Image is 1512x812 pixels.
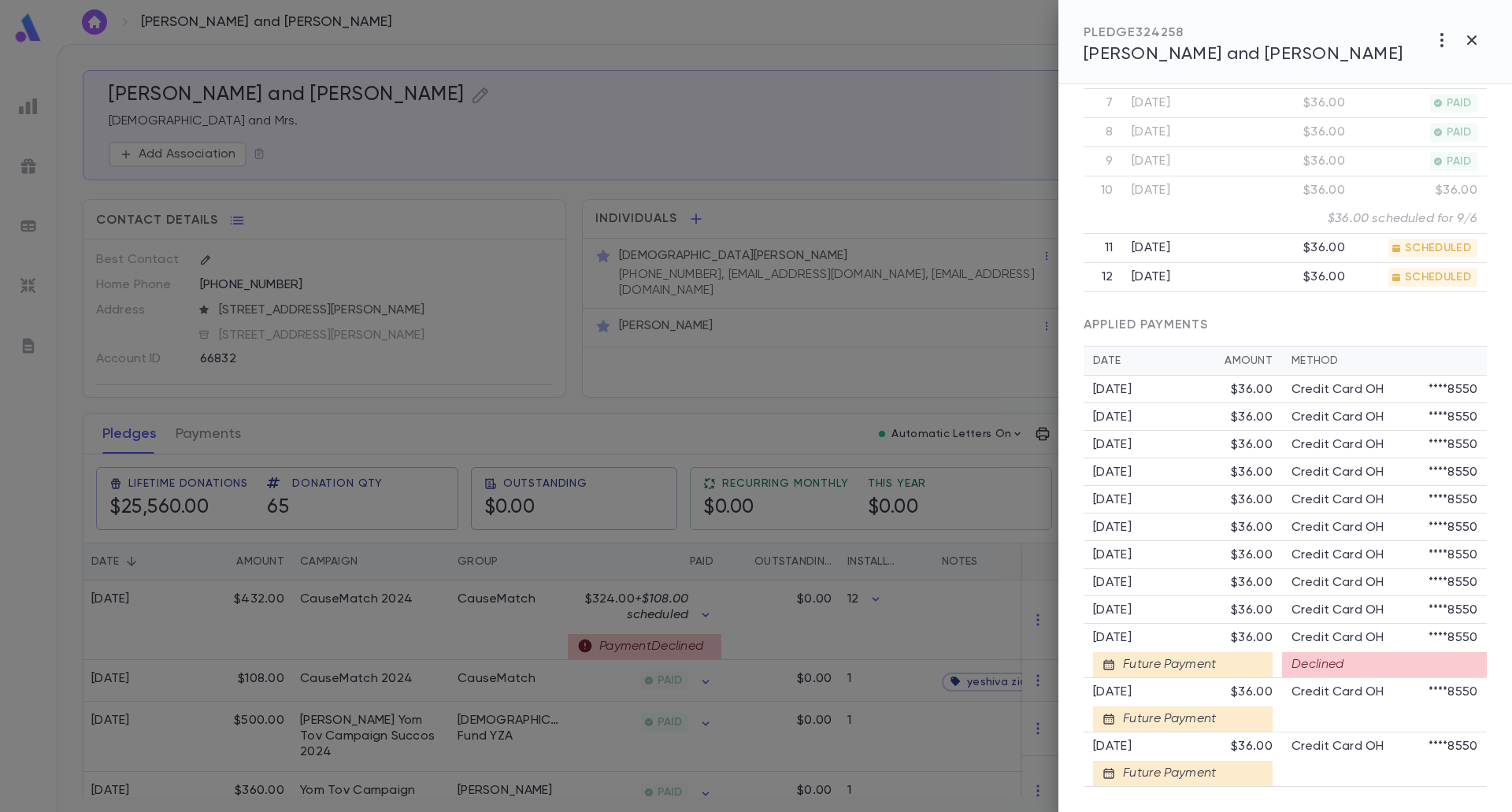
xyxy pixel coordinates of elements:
[1291,437,1384,453] p: Credit Card OH
[1291,382,1384,398] p: Credit Card OH
[1122,234,1238,263] td: [DATE]
[1231,410,1273,425] div: $36.00
[1093,382,1231,398] div: [DATE]
[1122,118,1238,147] td: [DATE]
[1231,492,1273,508] div: $36.00
[1239,176,1354,206] td: $36.00
[1282,652,1487,677] div: Declined
[1291,603,1384,618] p: Credit Card OH
[1093,465,1231,480] div: [DATE]
[1291,547,1384,563] p: Credit Card OH
[1093,354,1225,367] div: Date
[1093,520,1231,536] div: [DATE]
[1282,347,1487,376] th: Method
[1093,575,1231,591] div: [DATE]
[1399,271,1477,284] span: SCHEDULED
[1093,492,1231,508] div: [DATE]
[1122,89,1238,118] td: [DATE]
[1084,147,1122,176] th: 9
[1122,147,1238,176] td: [DATE]
[1093,547,1231,563] div: [DATE]
[1231,630,1273,646] div: $36.00
[1239,147,1354,176] td: $36.00
[1093,684,1231,700] div: [DATE]
[1231,684,1273,700] div: $36.00
[1291,739,1384,755] p: Credit Card OH
[1084,46,1403,63] span: [PERSON_NAME] and [PERSON_NAME]
[1093,630,1231,646] div: [DATE]
[1440,97,1477,109] span: PAID
[1084,176,1122,206] th: 10
[1122,176,1238,206] td: [DATE]
[1093,603,1231,618] div: [DATE]
[1291,410,1384,425] p: Credit Card OH
[1115,711,1216,727] div: Future Payment
[1093,211,1477,227] p: $36.00 scheduled for 9/6
[1354,176,1487,206] td: $36.00
[1093,437,1231,453] div: [DATE]
[1084,234,1122,263] th: 11
[1239,234,1354,263] td: $36.00
[1291,465,1384,480] p: Credit Card OH
[1231,465,1273,480] div: $36.00
[1084,263,1122,292] th: 12
[1115,766,1216,781] div: Future Payment
[1225,354,1273,367] div: Amount
[1440,126,1477,139] span: PAID
[1231,547,1273,563] div: $36.00
[1084,118,1122,147] th: 8
[1291,492,1384,508] p: Credit Card OH
[1093,739,1231,755] div: [DATE]
[1084,319,1208,332] span: APPLIED PAYMENTS
[1291,520,1384,536] p: Credit Card OH
[1239,263,1354,292] td: $36.00
[1291,684,1384,700] p: Credit Card OH
[1231,382,1273,398] div: $36.00
[1239,89,1354,118] td: $36.00
[1231,575,1273,591] div: $36.00
[1231,437,1273,453] div: $36.00
[1440,155,1477,168] span: PAID
[1115,657,1216,673] div: Future Payment
[1399,242,1477,254] span: SCHEDULED
[1239,118,1354,147] td: $36.00
[1282,630,1384,646] p: Credit Card OH
[1084,89,1122,118] th: 7
[1122,263,1238,292] td: [DATE]
[1231,739,1273,755] div: $36.00
[1291,575,1384,591] p: Credit Card OH
[1093,410,1231,425] div: [DATE]
[1084,25,1403,41] div: PLEDGE 324258
[1231,603,1273,618] div: $36.00
[1231,520,1273,536] div: $36.00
